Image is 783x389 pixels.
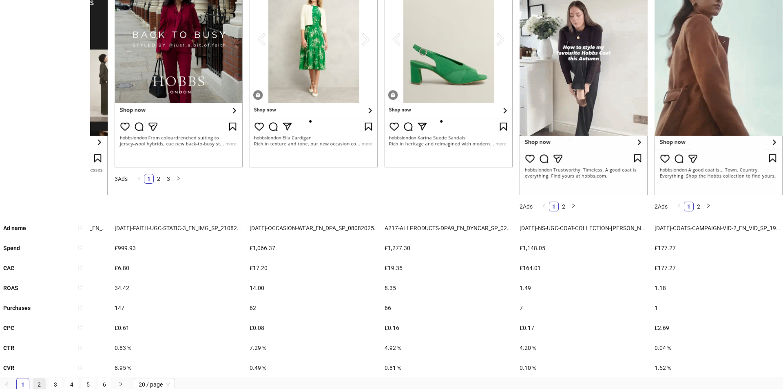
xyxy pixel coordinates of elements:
span: sort-ascending [77,225,83,231]
div: £17.20 [246,258,381,278]
span: left [4,382,9,387]
div: £0.08 [246,318,381,338]
span: 2 Ads [520,203,533,210]
button: right [568,202,578,211]
a: 3 [164,174,173,183]
a: 1 [144,174,153,183]
button: left [674,202,684,211]
span: sort-ascending [77,345,83,351]
button: left [134,174,144,184]
li: Previous Page [674,202,684,211]
a: 1 [549,202,558,211]
li: 2 [559,202,568,211]
div: £1,066.37 [246,238,381,258]
div: 7 [516,298,651,318]
div: 4.20 % [516,338,651,358]
div: £0.61 [111,318,246,338]
div: 62 [246,298,381,318]
div: [DATE]-OCCASION-WEAR_EN_DPA_SP_08082025_F_CC_None_None_BAU [246,218,381,238]
li: Previous Page [539,202,549,211]
span: right [118,382,123,387]
div: 34.42 [111,278,246,298]
li: Next Page [703,202,713,211]
div: 8.95 % [111,358,246,378]
div: 0.10 % [516,358,651,378]
li: 2 [694,202,703,211]
li: Next Page [173,174,183,184]
button: right [173,174,183,184]
div: £6.80 [111,258,246,278]
li: 1 [549,202,559,211]
div: 7.29 % [246,338,381,358]
li: 2 [154,174,164,184]
span: 3 Ads [115,176,128,182]
div: 0.49 % [246,358,381,378]
a: 1 [684,202,693,211]
li: Next Page [568,202,578,211]
li: 3 [164,174,173,184]
b: CTR [3,345,14,351]
div: £1,148.05 [516,238,651,258]
div: 1.49 [516,278,651,298]
b: Ad name [3,225,26,231]
b: CAC [3,265,14,271]
span: right [706,203,711,208]
b: Spend [3,245,20,251]
div: 14.00 [246,278,381,298]
div: 147 [111,298,246,318]
button: right [703,202,713,211]
div: 66 [381,298,516,318]
span: left [542,203,546,208]
a: 2 [559,202,568,211]
li: 1 [144,174,154,184]
span: sort-ascending [77,285,83,290]
span: sort-ascending [77,325,83,330]
b: CVR [3,365,14,371]
a: 2 [694,202,703,211]
li: 1 [684,202,694,211]
div: 0.83 % [111,338,246,358]
span: sort-ascending [77,245,83,251]
div: A217-ALLPRODUCTS-DPA9_EN_DYNCAR_SP_02052025_F_CC_SC1_None_BAU [381,218,516,238]
span: right [176,176,181,181]
div: £164.01 [516,258,651,278]
b: CPC [3,325,14,331]
li: Previous Page [134,174,144,184]
div: [DATE]-NS-UGC-COAT-COLLECTION-[PERSON_NAME]-THE-COAT_EN_VID_SP_19092025_F_NSE_SC13_USP9_COATS-CAM... [516,218,651,238]
span: sort-ascending [77,265,83,270]
span: sort-ascending [77,365,83,371]
div: 8.35 [381,278,516,298]
div: £999.93 [111,238,246,258]
div: 0.81 % [381,358,516,378]
button: left [539,202,549,211]
span: left [137,176,142,181]
div: [DATE]-FAITH-UGC-STATIC-3_EN_IMG_SP_21082025_F_CC_SC13_None_UGC [111,218,246,238]
b: Purchases [3,305,31,311]
a: 2 [154,174,163,183]
span: left [677,203,681,208]
span: sort-ascending [77,305,83,310]
span: 2 Ads [655,203,668,210]
div: £19.35 [381,258,516,278]
b: ROAS [3,285,18,291]
div: 4.92 % [381,338,516,358]
div: £1,277.30 [381,238,516,258]
div: £0.17 [516,318,651,338]
div: £0.16 [381,318,516,338]
span: right [571,203,576,208]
